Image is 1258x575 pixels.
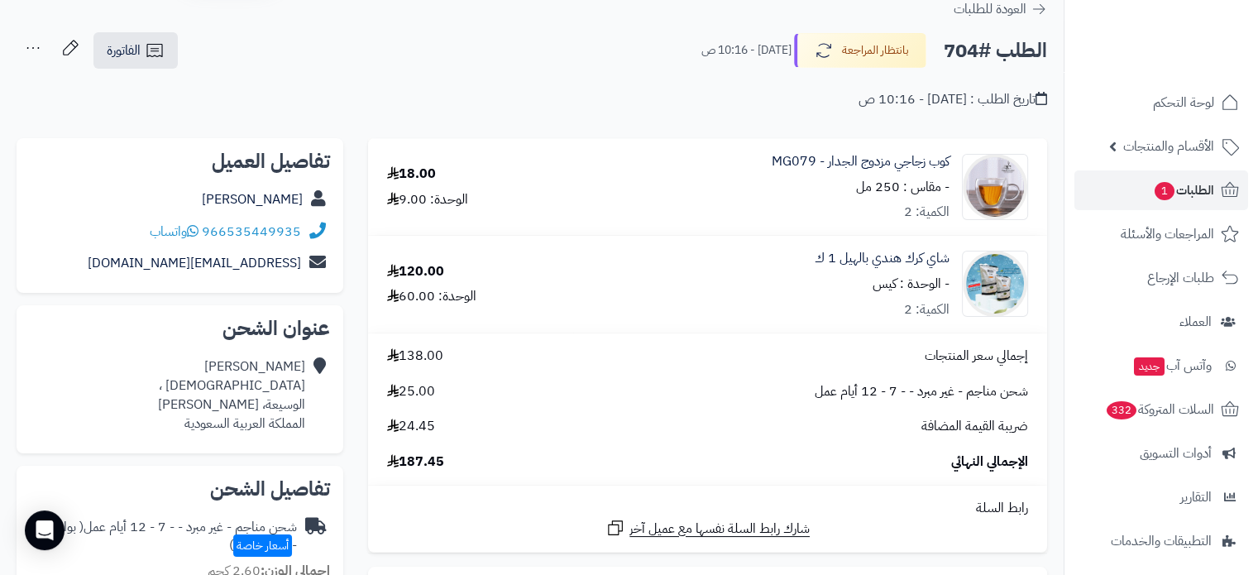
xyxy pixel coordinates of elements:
span: 25.00 [387,382,435,401]
div: شحن مناجم - غير مبرد - - 7 - 12 أيام عمل [30,518,297,556]
a: العملاء [1074,302,1248,342]
span: المراجعات والأسئلة [1121,223,1214,246]
div: الكمية: 2 [904,203,949,222]
a: المراجعات والأسئلة [1074,214,1248,254]
span: ضريبة القيمة المضافة [921,417,1028,436]
span: السلات المتروكة [1105,398,1214,421]
a: شاي كرك هندي بالهيل 1 ك [815,249,949,268]
div: 120.00 [387,262,444,281]
div: 18.00 [387,165,436,184]
small: [DATE] - 10:16 ص [701,42,792,59]
span: شارك رابط السلة نفسها مع عميل آخر [629,520,810,539]
a: لوحة التحكم [1074,83,1248,122]
small: - الوحدة : كيس [873,274,949,294]
span: شحن مناجم - غير مبرد - - 7 - 12 أيام عمل [815,382,1028,401]
span: 24.45 [387,417,435,436]
span: جديد [1134,357,1165,376]
div: Open Intercom Messenger [25,510,65,550]
img: logo-2.png [1146,46,1242,81]
img: 1735378284-1703022283-%D8%B4%D8%AA%D8%A7%D8%A1%20%D8%AF%D8%A7%D9%81%D8%A6%20%D9%85%D8%B9%20%D8%B4... [963,251,1027,317]
div: [PERSON_NAME] [DEMOGRAPHIC_DATA] ، الوسيعة، [PERSON_NAME] المملكة العربية السعودية [158,357,305,433]
a: أدوات التسويق [1074,434,1248,473]
span: العملاء [1179,310,1212,333]
a: [PERSON_NAME] [202,189,303,209]
span: 138.00 [387,347,443,366]
span: 332 [1107,401,1136,419]
a: طلبات الإرجاع [1074,258,1248,298]
button: بانتظار المراجعة [794,33,926,68]
div: الكمية: 2 [904,300,949,319]
span: الأقسام والمنتجات [1123,135,1214,158]
h2: عنوان الشحن [30,319,330,338]
div: رابط السلة [375,499,1040,518]
a: السلات المتروكة332 [1074,390,1248,429]
h2: الطلب #704 [944,34,1047,68]
a: كوب زجاجي مزدوج الجدار - MG079 [772,152,949,171]
span: الفاتورة [107,41,141,60]
span: 1 [1155,182,1174,200]
span: لوحة التحكم [1153,91,1214,114]
img: 1722434422-82-90x90.gif [963,154,1027,220]
span: أسعار خاصة [233,534,292,557]
a: التقارير [1074,477,1248,517]
a: الطلبات1 [1074,170,1248,210]
a: واتساب [150,222,199,242]
span: الإجمالي النهائي [951,453,1028,472]
span: أدوات التسويق [1140,442,1212,465]
h2: تفاصيل العميل [30,151,330,171]
div: الوحدة: 9.00 [387,190,468,209]
div: الوحدة: 60.00 [387,287,476,306]
span: الطلبات [1153,179,1214,202]
a: [EMAIL_ADDRESS][DOMAIN_NAME] [88,253,301,273]
span: إجمالي سعر المنتجات [925,347,1028,366]
span: وآتس آب [1132,354,1212,377]
h2: تفاصيل الشحن [30,479,330,499]
small: - مقاس : 250 مل [856,177,949,197]
a: وآتس آبجديد [1074,346,1248,386]
a: التطبيقات والخدمات [1074,521,1248,561]
a: الفاتورة [93,32,178,69]
span: التطبيقات والخدمات [1111,529,1212,553]
a: شارك رابط السلة نفسها مع عميل آخر [605,518,810,539]
span: طلبات الإرجاع [1147,266,1214,290]
span: التقارير [1180,486,1212,509]
div: تاريخ الطلب : [DATE] - 10:16 ص [859,90,1047,109]
span: 187.45 [387,453,444,472]
a: 966535449935 [202,222,301,242]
